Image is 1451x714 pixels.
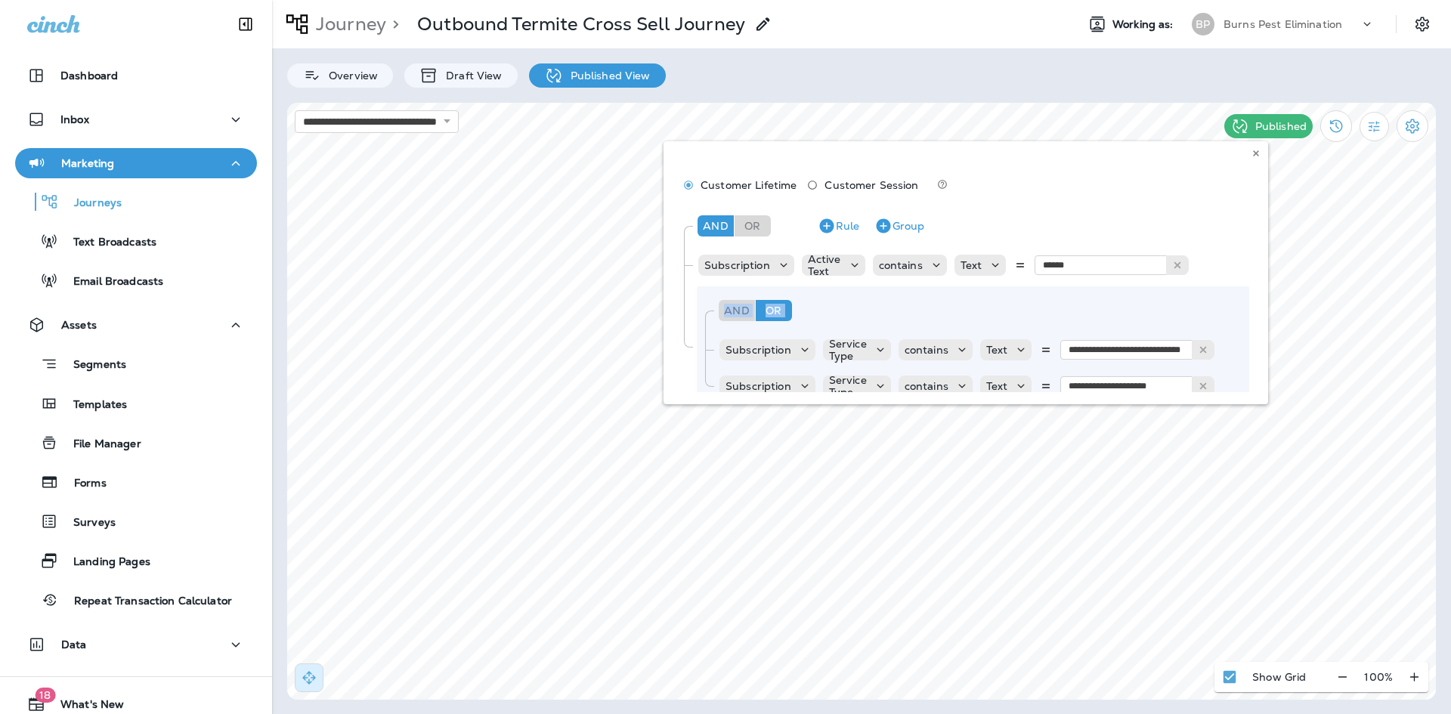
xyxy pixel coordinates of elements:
[15,264,257,296] button: Email Broadcasts
[417,13,745,36] p: Outbound Termite Cross Sell Journey
[59,477,107,491] p: Forms
[15,545,257,576] button: Landing Pages
[15,225,257,257] button: Text Broadcasts
[15,186,257,218] button: Journeys
[15,348,257,380] button: Segments
[15,310,257,340] button: Assets
[61,157,114,169] p: Marketing
[35,688,55,703] span: 18
[438,70,502,82] p: Draft View
[386,13,399,36] p: >
[59,595,232,609] p: Repeat Transaction Calculator
[15,60,257,91] button: Dashboard
[59,196,122,211] p: Journeys
[563,70,651,82] p: Published View
[15,466,257,498] button: Forms
[321,70,378,82] p: Overview
[58,358,126,373] p: Segments
[61,319,97,331] p: Assets
[1192,13,1214,36] div: BP
[15,505,257,537] button: Surveys
[58,516,116,530] p: Surveys
[58,437,141,452] p: File Manager
[1255,120,1307,132] p: Published
[60,113,89,125] p: Inbox
[1112,18,1177,31] span: Working as:
[15,388,257,419] button: Templates
[58,555,150,570] p: Landing Pages
[1409,11,1436,38] button: Settings
[60,70,118,82] p: Dashboard
[15,629,257,660] button: Data
[1224,18,1342,30] p: Burns Pest Elimination
[58,236,156,250] p: Text Broadcasts
[310,13,386,36] p: Journey
[1364,671,1393,683] p: 100 %
[15,584,257,616] button: Repeat Transaction Calculator
[1397,110,1428,142] button: Settings
[1252,671,1306,683] p: Show Grid
[1360,112,1389,141] button: Filter Statistics
[15,148,257,178] button: Marketing
[58,398,127,413] p: Templates
[224,9,267,39] button: Collapse Sidebar
[1320,110,1352,142] button: View Changelog
[61,638,87,651] p: Data
[15,104,257,134] button: Inbox
[15,427,257,459] button: File Manager
[58,275,163,289] p: Email Broadcasts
